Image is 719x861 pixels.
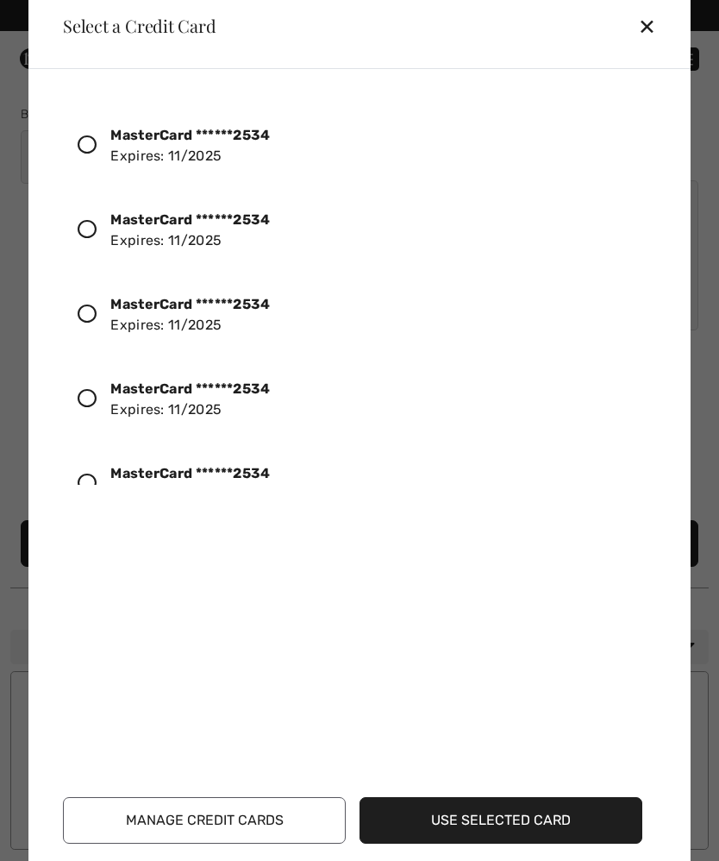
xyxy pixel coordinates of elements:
[110,463,270,505] div: Expires: 11/2025
[638,8,670,44] div: ✕
[110,294,270,336] div: Expires: 11/2025
[110,125,270,167] div: Expires: 11/2025
[110,379,270,420] div: Expires: 11/2025
[63,797,346,844] button: Manage Credit Cards
[110,210,270,251] div: Expires: 11/2025
[49,17,216,35] div: Select a Credit Card
[359,797,642,844] button: Use Selected Card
